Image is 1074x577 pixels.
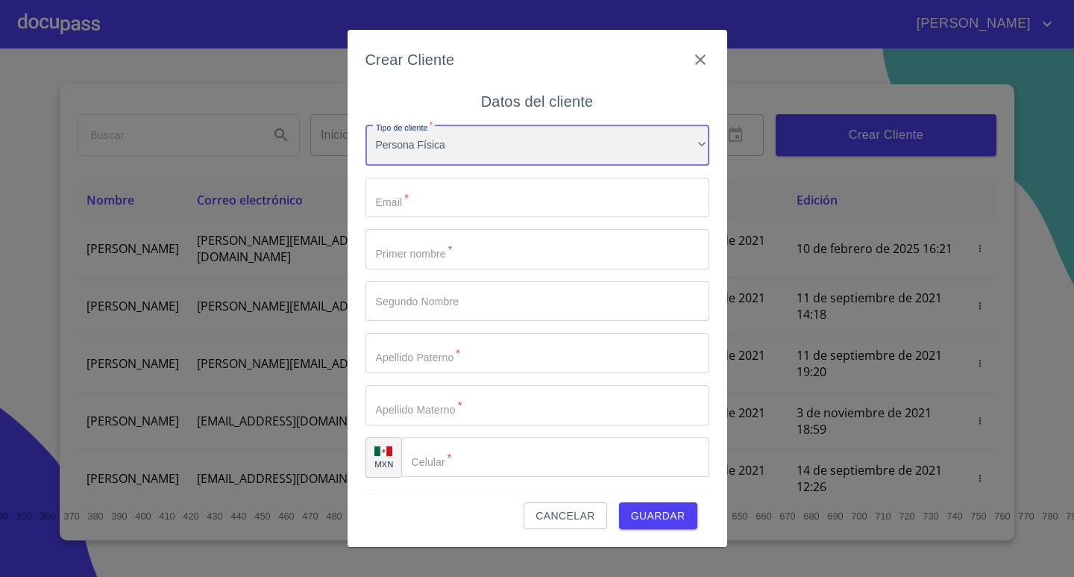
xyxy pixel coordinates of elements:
div: Persona Física [365,125,709,166]
h6: Crear Cliente [365,48,455,72]
button: Guardar [619,502,697,530]
button: Cancelar [524,502,606,530]
span: Cancelar [536,507,594,525]
p: MXN [374,458,394,470]
h6: Datos del cliente [481,90,593,113]
img: R93DlvwvvjP9fbrDwZeCRYBHk45OWMq+AAOlFVsxT89f82nwPLnD58IP7+ANJEaWYhP0Tx8kkA0WlQMPQsAAgwAOmBj20AXj6... [374,446,392,457]
span: Guardar [631,507,685,525]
